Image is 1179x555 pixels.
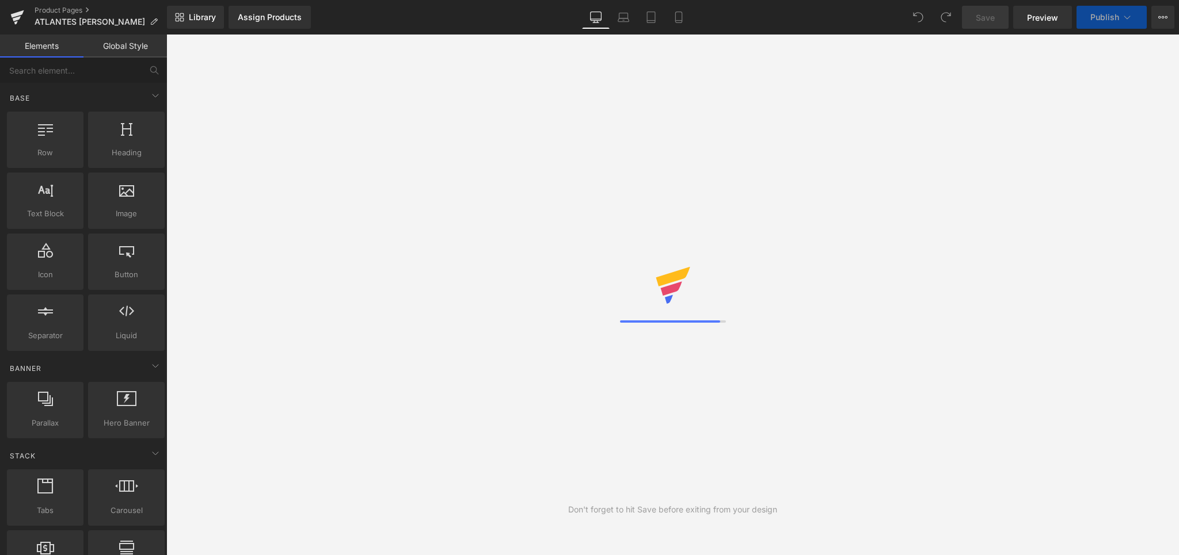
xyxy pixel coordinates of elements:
[1090,13,1119,22] span: Publish
[907,6,930,29] button: Undo
[1027,12,1058,24] span: Preview
[9,93,31,104] span: Base
[35,17,145,26] span: ATLANTES [PERSON_NAME]
[83,35,167,58] a: Global Style
[637,6,665,29] a: Tablet
[582,6,610,29] a: Desktop
[665,6,693,29] a: Mobile
[10,208,80,220] span: Text Block
[610,6,637,29] a: Laptop
[92,269,161,281] span: Button
[1151,6,1174,29] button: More
[10,147,80,159] span: Row
[189,12,216,22] span: Library
[92,147,161,159] span: Heading
[238,13,302,22] div: Assign Products
[1013,6,1072,29] a: Preview
[167,6,224,29] a: New Library
[10,330,80,342] span: Separator
[10,269,80,281] span: Icon
[92,417,161,429] span: Hero Banner
[10,504,80,516] span: Tabs
[9,450,37,461] span: Stack
[9,363,43,374] span: Banner
[1077,6,1147,29] button: Publish
[92,208,161,220] span: Image
[934,6,957,29] button: Redo
[568,503,777,516] div: Don't forget to hit Save before exiting from your design
[10,417,80,429] span: Parallax
[92,330,161,342] span: Liquid
[92,504,161,516] span: Carousel
[976,12,995,24] span: Save
[35,6,167,15] a: Product Pages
